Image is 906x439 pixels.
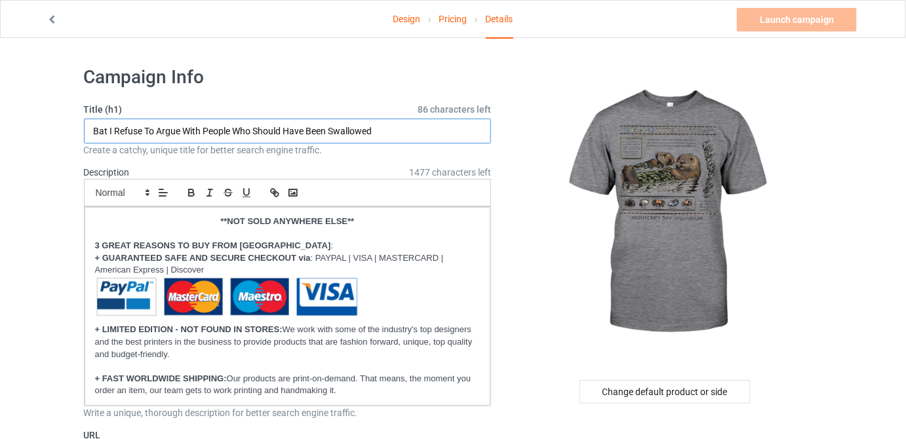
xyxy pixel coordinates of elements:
[95,373,227,383] strong: + FAST WORLDWIDE SHIPPING:
[84,66,492,89] h1: Campaign Info
[439,1,467,37] a: Pricing
[95,277,358,320] img: cJzk2V7.png
[393,1,420,37] a: Design
[95,252,481,277] p: : PAYPAL | VISA | MASTERCARD | American Express | Discover
[84,167,130,178] label: Description
[95,240,481,252] p: :
[486,1,513,39] div: Details
[95,253,311,263] strong: + GUARANTEED SAFE AND SECURE CHECKOUT via
[84,143,492,157] div: Create a catchy, unique title for better search engine traffic.
[95,324,283,334] strong: + LIMITED EDITION - NOT FOUND IN STORES:
[418,103,491,116] span: 86 characters left
[84,406,492,419] div: Write a unique, thorough description for better search engine traffic.
[580,380,751,404] div: Change default product or side
[95,373,481,397] p: Our products are print-on-demand. That means, the moment you order an item, our team gets to work...
[220,216,354,226] strong: **NOT SOLD ANYWHERE ELSE**
[95,324,481,360] p: We work with some of the industry's top designers and the best printers in the business to provid...
[84,103,492,116] label: Title (h1)
[409,166,491,179] span: 1477 characters left
[95,240,331,250] strong: 3 GREAT REASONS TO BUY FROM [GEOGRAPHIC_DATA]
